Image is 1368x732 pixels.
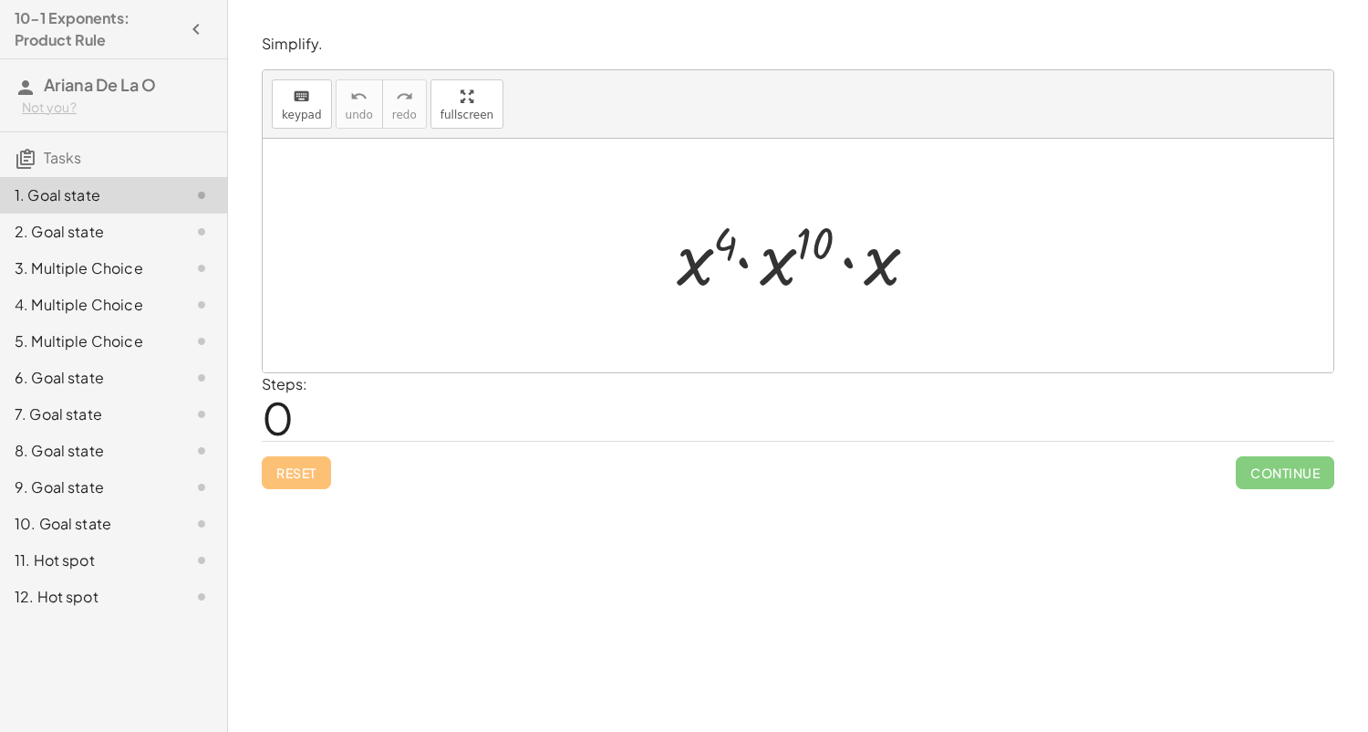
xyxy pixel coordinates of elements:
[15,586,161,608] div: 12. Hot spot
[191,549,212,571] i: Task not started.
[392,109,417,121] span: redo
[191,367,212,389] i: Task not started.
[430,79,503,129] button: fullscreen
[15,367,161,389] div: 6. Goal state
[293,86,310,108] i: keyboard
[262,390,294,445] span: 0
[44,74,156,95] span: Ariana De La O
[15,549,161,571] div: 11. Hot spot
[15,221,161,243] div: 2. Goal state
[440,109,493,121] span: fullscreen
[191,586,212,608] i: Task not started.
[22,99,212,117] div: Not you?
[15,476,161,498] div: 9. Goal state
[346,109,373,121] span: undo
[15,513,161,535] div: 10. Goal state
[282,109,322,121] span: keypad
[15,294,161,316] div: 4. Multiple Choice
[382,79,427,129] button: redoredo
[262,374,307,393] label: Steps:
[191,221,212,243] i: Task not started.
[191,440,212,462] i: Task not started.
[15,330,161,352] div: 5. Multiple Choice
[272,79,332,129] button: keyboardkeypad
[336,79,383,129] button: undoundo
[15,7,180,51] h4: 10-1 Exponents: Product Rule
[262,34,1334,55] p: Simplify.
[191,403,212,425] i: Task not started.
[15,440,161,462] div: 8. Goal state
[44,148,81,167] span: Tasks
[15,184,161,206] div: 1. Goal state
[191,513,212,535] i: Task not started.
[191,476,212,498] i: Task not started.
[191,257,212,279] i: Task not started.
[350,86,368,108] i: undo
[15,403,161,425] div: 7. Goal state
[191,184,212,206] i: Task not started.
[396,86,413,108] i: redo
[191,294,212,316] i: Task not started.
[191,330,212,352] i: Task not started.
[15,257,161,279] div: 3. Multiple Choice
